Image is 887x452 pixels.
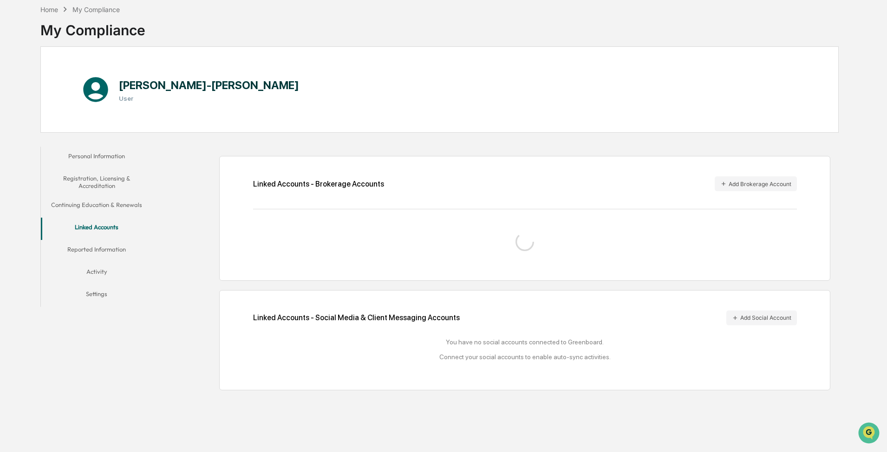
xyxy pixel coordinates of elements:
div: You have no social accounts connected to Greenboard. Connect your social accounts to enable auto-... [253,338,797,361]
p: How can we help? [9,19,169,34]
div: We're available if you need us! [32,80,117,88]
span: Preclearance [19,117,60,126]
div: My Compliance [40,14,145,39]
span: Attestations [77,117,115,126]
div: 🖐️ [9,118,17,125]
div: Start new chat [32,71,152,80]
button: Registration, Licensing & Accreditation [41,169,152,195]
button: Personal Information [41,147,152,169]
div: secondary tabs example [41,147,152,307]
a: 🗄️Attestations [64,113,119,130]
span: Data Lookup [19,135,59,144]
iframe: Open customer support [857,421,882,446]
button: Add Social Account [726,310,797,325]
button: Start new chat [158,74,169,85]
h1: [PERSON_NAME]-[PERSON_NAME] [119,78,299,92]
div: 🔎 [9,136,17,143]
div: Home [40,6,58,13]
button: Add Brokerage Account [715,176,797,191]
button: Settings [41,284,152,307]
div: 🗄️ [67,118,75,125]
div: Linked Accounts - Brokerage Accounts [253,180,384,188]
button: Reported Information [41,240,152,262]
button: Continuing Education & Renewals [41,195,152,218]
button: Linked Accounts [41,218,152,240]
span: Pylon [92,157,112,164]
button: Activity [41,262,152,284]
h3: User [119,95,299,102]
a: 🖐️Preclearance [6,113,64,130]
div: Linked Accounts - Social Media & Client Messaging Accounts [253,310,797,325]
a: Powered byPylon [65,157,112,164]
div: My Compliance [72,6,120,13]
a: 🔎Data Lookup [6,131,62,148]
img: 1746055101610-c473b297-6a78-478c-a979-82029cc54cd1 [9,71,26,88]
